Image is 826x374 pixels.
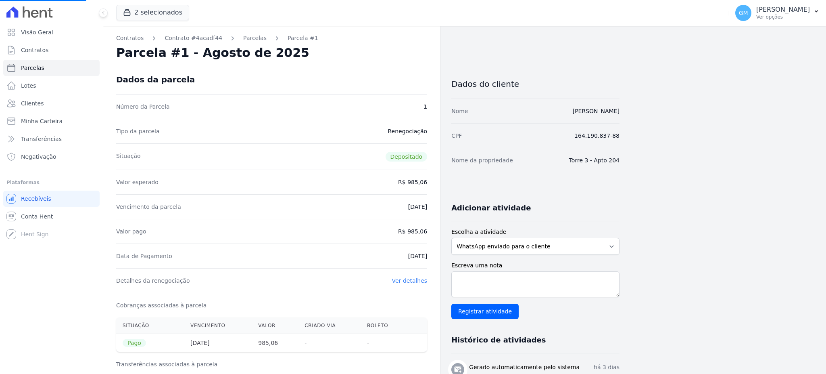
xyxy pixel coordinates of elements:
dt: Data de Pagamento [116,252,172,260]
a: Visão Geral [3,24,100,40]
dt: CPF [451,132,462,140]
span: Clientes [21,99,44,107]
a: Parcelas [3,60,100,76]
a: Parcela #1 [288,34,318,42]
a: Parcelas [243,34,267,42]
dd: [DATE] [408,203,427,211]
dd: 164.190.837-88 [574,132,619,140]
span: Visão Geral [21,28,53,36]
dd: 1 [423,103,427,111]
th: Criado via [298,317,361,334]
dt: Tipo da parcela [116,127,160,135]
h3: Histórico de atividades [451,335,546,345]
dt: Vencimento da parcela [116,203,181,211]
a: Ver detalhes [392,277,428,284]
th: Vencimento [184,317,252,334]
a: Contratos [3,42,100,58]
label: Escolha a atividade [451,228,619,236]
dt: Detalhes da renegociação [116,277,190,285]
span: Conta Hent [21,212,53,221]
h2: Parcela #1 - Agosto de 2025 [116,46,309,60]
th: 985,06 [252,334,298,352]
span: Pago [123,339,146,347]
th: Boleto [361,317,409,334]
h3: Dados do cliente [451,79,619,89]
dt: Nome da propriedade [451,156,513,164]
p: [PERSON_NAME] [756,6,810,14]
a: Negativação [3,149,100,165]
dt: Situação [116,152,141,162]
span: GM [739,10,748,16]
span: Lotes [21,82,36,90]
h3: Adicionar atividade [451,203,531,213]
dt: Nome [451,107,468,115]
button: GM [PERSON_NAME] Ver opções [729,2,826,24]
nav: Breadcrumb [116,34,427,42]
input: Registrar atividade [451,304,519,319]
a: Minha Carteira [3,113,100,129]
label: Escreva uma nota [451,261,619,270]
dt: Valor pago [116,227,146,235]
dt: Número da Parcela [116,103,170,111]
span: Depositado [386,152,428,162]
a: [PERSON_NAME] [573,108,619,114]
span: Minha Carteira [21,117,63,125]
dd: [DATE] [408,252,427,260]
dt: Cobranças associadas à parcela [116,301,206,309]
a: Contrato #4acadf44 [165,34,222,42]
button: 2 selecionados [116,5,189,20]
th: - [361,334,409,352]
a: Conta Hent [3,208,100,225]
span: Transferências [21,135,62,143]
dd: R$ 985,06 [398,227,427,235]
th: - [298,334,361,352]
p: há 3 dias [594,363,619,372]
h3: Transferências associadas à parcela [116,360,427,368]
a: Lotes [3,78,100,94]
a: Transferências [3,131,100,147]
dt: Valor esperado [116,178,159,186]
dd: R$ 985,06 [398,178,427,186]
th: [DATE] [184,334,252,352]
h3: Gerado automaticamente pelo sistema [469,363,580,372]
span: Parcelas [21,64,44,72]
a: Recebíveis [3,191,100,207]
dd: Torre 3 - Apto 204 [569,156,619,164]
p: Ver opções [756,14,810,20]
dd: Renegociação [388,127,427,135]
div: Dados da parcela [116,75,195,84]
a: Clientes [3,95,100,111]
div: Plataformas [6,178,96,187]
span: Negativação [21,153,56,161]
th: Valor [252,317,298,334]
th: Situação [116,317,184,334]
span: Recebíveis [21,195,51,203]
span: Contratos [21,46,48,54]
a: Contratos [116,34,144,42]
